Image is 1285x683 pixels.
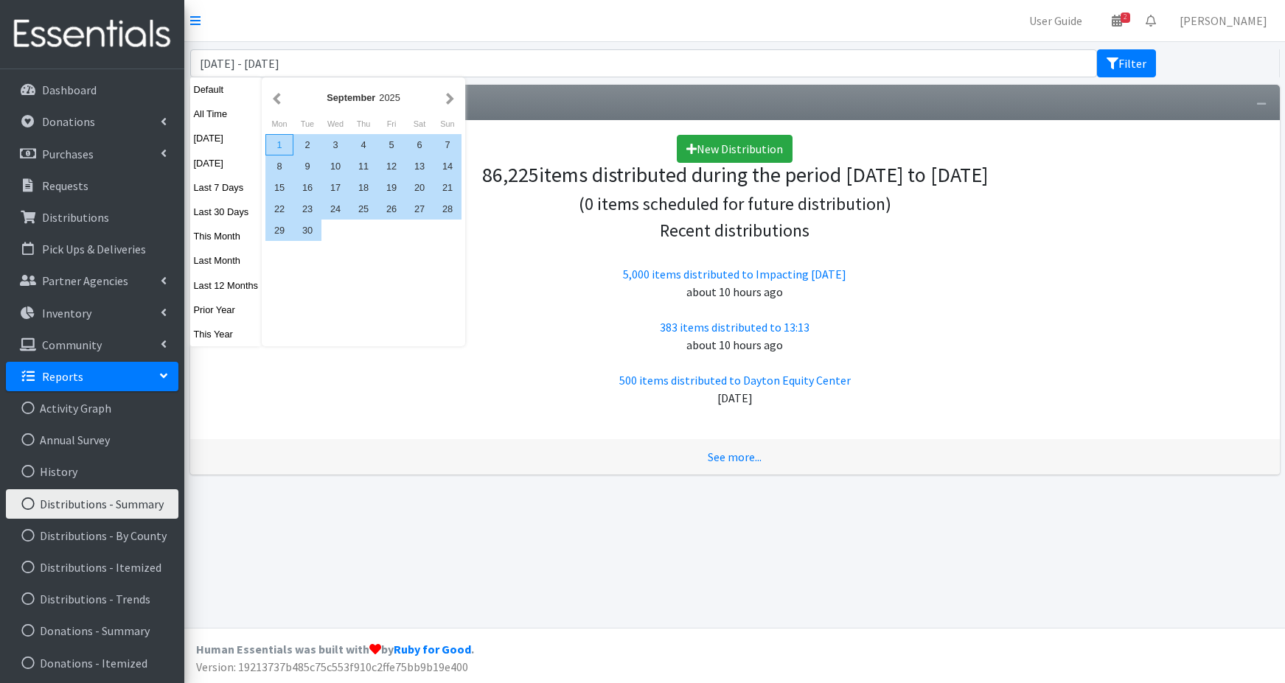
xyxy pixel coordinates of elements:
a: Distributions - Summary [6,489,178,519]
div: Thursday [349,114,377,133]
div: 16 [293,177,321,198]
button: Default [190,79,262,100]
div: 7 [433,134,462,155]
div: 15 [265,177,293,198]
strong: September [327,92,375,103]
div: 24 [321,198,349,220]
span: Version: 19213737b485c75c553f910c2ffe75bb9b19e400 [196,659,468,674]
button: Prior Year [190,299,262,321]
div: 25 [349,198,377,220]
p: Community [42,337,102,352]
div: 6 [405,134,433,155]
a: See more... [708,449,762,464]
div: 10 [321,155,349,177]
h3: items distributed during the period [DATE] to [DATE] [205,163,1265,188]
div: about 10 hours ago [205,283,1265,301]
div: Tuesday [293,114,321,133]
div: 22 [265,198,293,220]
div: 4 [349,134,377,155]
h4: (0 items scheduled for future distribution) [205,194,1265,215]
p: Inventory [42,306,91,321]
button: All Time [190,103,262,125]
p: Pick Ups & Deliveries [42,242,146,256]
button: This Month [190,225,262,247]
a: Community [6,330,178,360]
div: 3 [321,134,349,155]
a: Activity Graph [6,393,178,423]
div: Saturday [405,114,433,133]
a: 500 items distributed to Dayton Equity Center [619,373,851,388]
a: 383 items distributed to 13:13 [660,320,809,335]
span: 86,225 [482,161,539,188]
a: New Distribution [677,135,793,163]
a: Pick Ups & Deliveries [6,234,178,264]
button: Last Month [190,250,262,271]
div: 21 [433,177,462,198]
div: 26 [377,198,405,220]
div: 9 [293,155,321,177]
div: 14 [433,155,462,177]
div: about 10 hours ago [205,336,1265,354]
a: Distributions - Itemized [6,553,178,582]
p: Distributions [42,210,109,225]
p: Partner Agencies [42,273,128,288]
button: Last 12 Months [190,275,262,296]
span: 2025 [379,92,400,103]
a: Dashboard [6,75,178,105]
a: Annual Survey [6,425,178,455]
div: 23 [293,198,321,220]
div: 29 [265,220,293,241]
a: [PERSON_NAME] [1168,6,1279,35]
div: 20 [405,177,433,198]
a: Distributions - By County [6,521,178,550]
img: HumanEssentials [6,10,178,59]
button: Last 7 Days [190,177,262,198]
a: Distributions [6,203,178,232]
div: 30 [293,220,321,241]
button: Filter [1097,49,1156,77]
div: 8 [265,155,293,177]
a: User Guide [1017,6,1094,35]
div: 5 [377,134,405,155]
a: Donations - Summary [6,616,178,645]
a: Reports [6,362,178,391]
p: Purchases [42,147,94,161]
div: 28 [433,198,462,220]
div: 27 [405,198,433,220]
a: Donations - Itemized [6,648,178,678]
div: Friday [377,114,405,133]
a: Requests [6,171,178,200]
p: Donations [42,114,95,129]
p: Requests [42,178,88,193]
a: Distributions - Trends [6,584,178,614]
div: Monday [265,114,293,133]
a: Partner Agencies [6,266,178,295]
a: 2 [1100,6,1134,35]
a: History [6,457,178,486]
div: 1 [265,134,293,155]
div: Wednesday [321,114,349,133]
p: Reports [42,369,83,384]
input: January 1, 2011 - December 31, 2011 [190,49,1098,77]
div: 12 [377,155,405,177]
span: 2 [1121,13,1130,23]
p: Dashboard [42,83,97,97]
div: 17 [321,177,349,198]
div: 11 [349,155,377,177]
a: Donations [6,107,178,136]
div: 18 [349,177,377,198]
button: Last 30 Days [190,201,262,223]
a: Purchases [6,139,178,169]
div: 2 [293,134,321,155]
button: [DATE] [190,153,262,174]
a: Ruby for Good [394,642,471,656]
strong: Human Essentials was built with by . [196,642,474,656]
div: [DATE] [205,389,1265,407]
a: 5,000 items distributed to Impacting [DATE] [623,267,846,281]
div: 13 [405,155,433,177]
a: Inventory [6,298,178,328]
h4: Recent distributions [205,220,1265,242]
button: [DATE] [190,127,262,149]
div: Sunday [433,114,462,133]
button: This Year [190,323,262,345]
